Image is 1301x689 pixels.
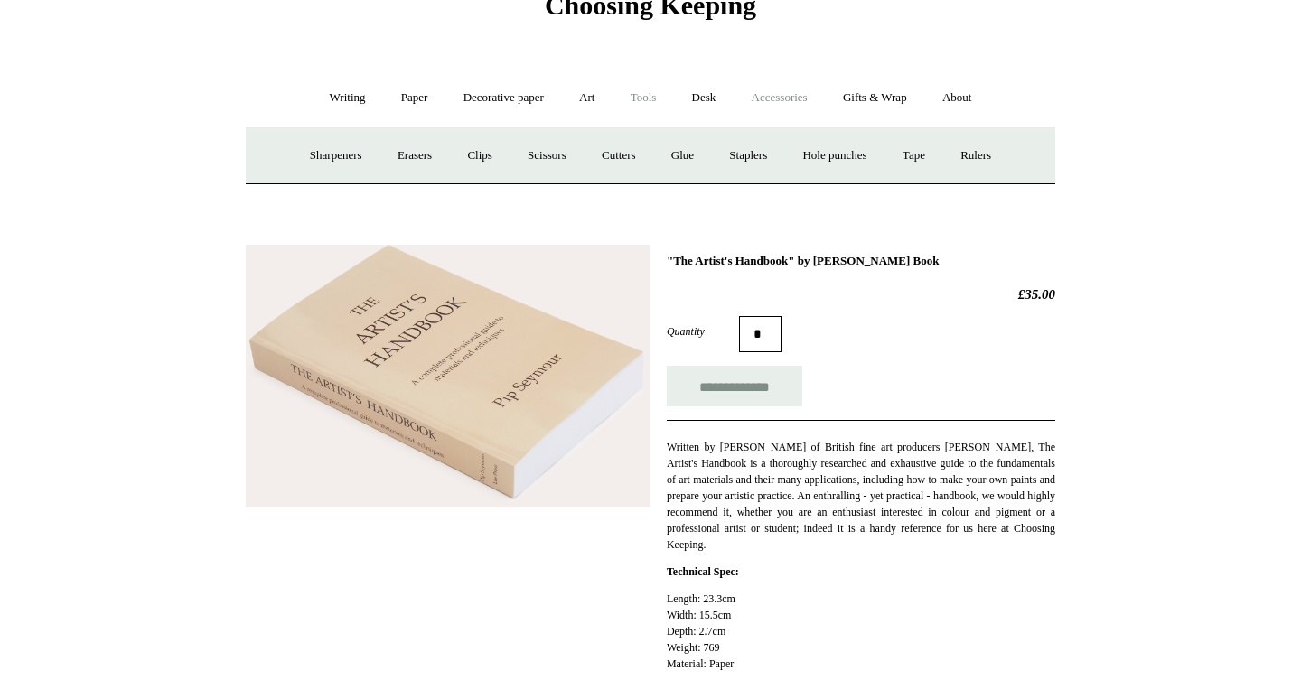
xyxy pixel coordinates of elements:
a: Rulers [944,132,1007,180]
a: Gifts & Wrap [827,74,923,122]
a: Cutters [585,132,652,180]
a: Accessories [735,74,824,122]
a: Sharpeners [294,132,379,180]
a: Glue [655,132,710,180]
a: Writing [314,74,382,122]
strong: Technical Spec: [667,565,739,578]
a: Hole punches [786,132,883,180]
a: Paper [385,74,445,122]
h2: £35.00 [667,286,1055,303]
a: Erasers [381,132,448,180]
a: Staplers [713,132,783,180]
img: "The Artist's Handbook" by Pip Seymour Book [246,245,650,507]
a: Tape [886,132,941,180]
a: Clips [451,132,508,180]
a: Tools [614,74,673,122]
a: Decorative paper [447,74,560,122]
a: Scissors [511,132,583,180]
a: Desk [676,74,733,122]
label: Quantity [667,323,739,340]
a: Art [563,74,611,122]
a: About [926,74,988,122]
a: Choosing Keeping [545,5,756,17]
p: Written by [PERSON_NAME] of British fine art producers [PERSON_NAME], The Artist's Handbook is a ... [667,439,1055,553]
p: Length: 23.3cm Width: 15.5cm Depth: 2.7cm Weight: 769 Material: Paper [667,591,1055,672]
h1: "The Artist's Handbook" by [PERSON_NAME] Book [667,254,1055,268]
